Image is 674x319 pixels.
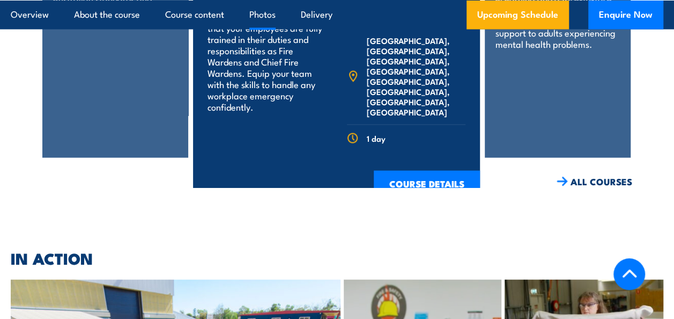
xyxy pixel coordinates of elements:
[367,133,386,143] span: 1 day
[557,176,632,188] a: ALL COURSES
[11,251,663,265] h2: IN ACTION
[374,171,480,199] a: COURSE DETAILS
[367,35,465,117] span: [GEOGRAPHIC_DATA], [GEOGRAPHIC_DATA], [GEOGRAPHIC_DATA], [GEOGRAPHIC_DATA], [GEOGRAPHIC_DATA], [G...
